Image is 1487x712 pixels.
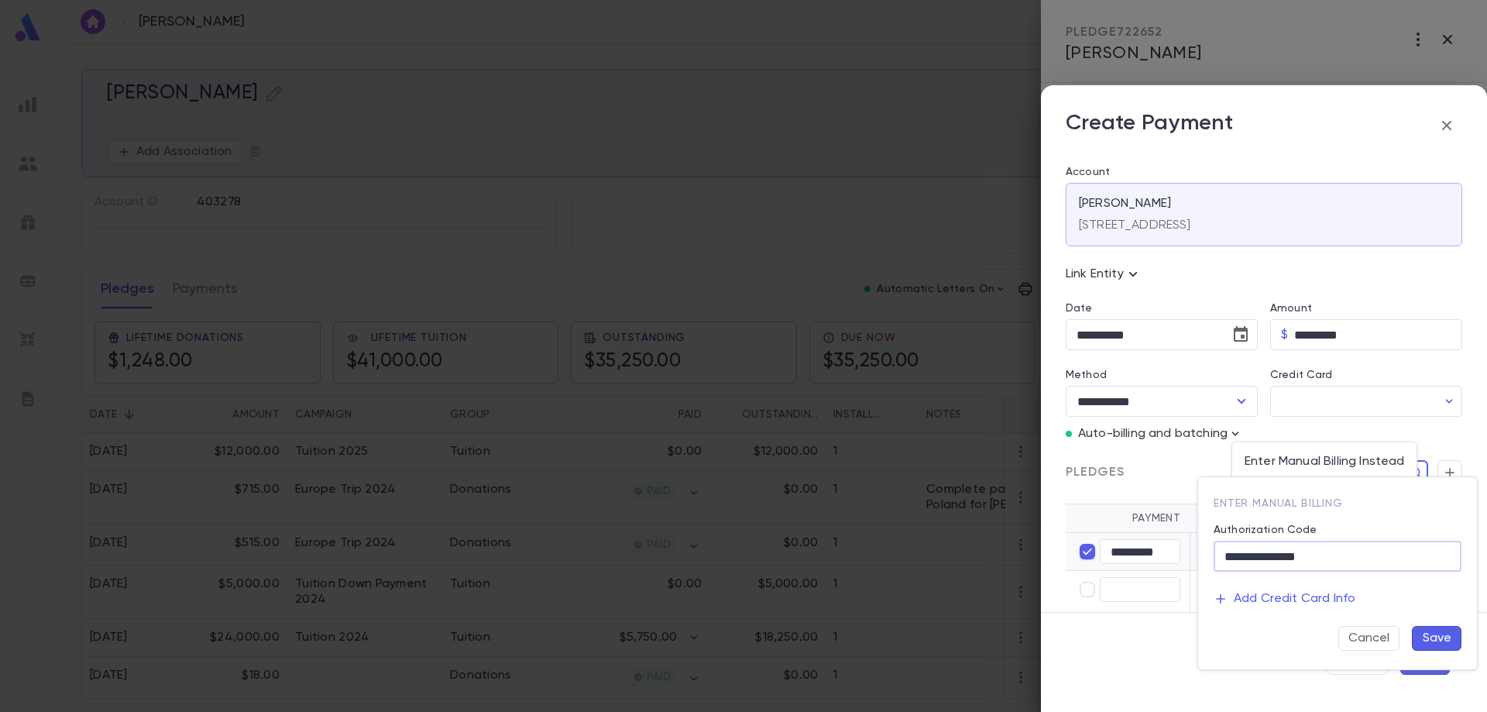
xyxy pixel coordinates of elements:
label: Authorization Code [1214,524,1317,536]
span: Enter Manual Billing [1214,498,1343,509]
button: Add Credit Card Info [1214,584,1355,614]
p: Add Credit Card Info [1234,591,1355,607]
button: Cancel [1338,626,1399,651]
button: Save [1412,626,1461,651]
